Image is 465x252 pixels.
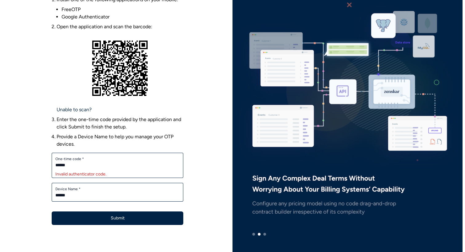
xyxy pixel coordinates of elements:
[57,133,183,148] li: Provide a Device Name to help you manage your OTP devices.
[55,171,180,177] div: Invalid authenticator code.
[57,116,183,131] li: Enter the one-time code provided by the application and click Submit to finish the setup.
[55,187,180,191] label: Device Name *
[62,6,183,13] li: FreeOTP
[82,30,158,106] img: Figure: Barcode
[55,156,180,161] label: One-time code *
[57,106,92,113] a: Unable to scan?
[57,23,183,30] p: Open the application and scan the barcode:
[62,13,183,21] li: Google Authenticator
[52,211,183,225] button: Submit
